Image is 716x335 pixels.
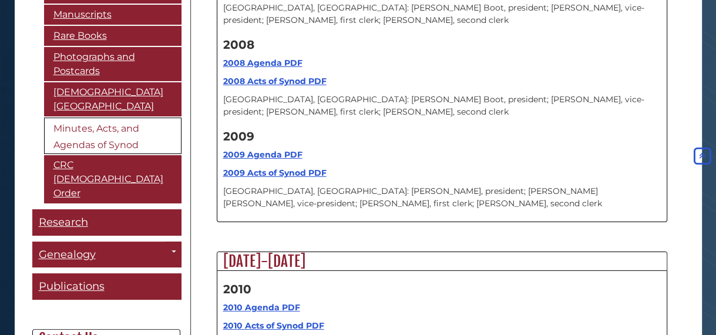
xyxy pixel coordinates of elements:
[223,129,254,143] strong: 2009
[44,47,181,81] a: Photographs and Postcards
[44,82,181,116] a: [DEMOGRAPHIC_DATA][GEOGRAPHIC_DATA]
[691,150,713,161] a: Back to Top
[44,155,181,203] a: CRC [DEMOGRAPHIC_DATA] Order
[44,5,181,25] a: Manuscripts
[223,76,327,86] a: 2008 Acts of Synod PDF
[44,118,181,154] a: Minutes, Acts, and Agendas of Synod
[39,248,96,261] span: Genealogy
[32,273,181,300] a: Publications
[223,38,254,52] strong: 2008
[223,320,324,331] a: 2010 Acts of Synod PDF
[39,216,88,229] span: Research
[223,93,661,118] p: [GEOGRAPHIC_DATA], [GEOGRAPHIC_DATA]: [PERSON_NAME] Boot, president; [PERSON_NAME], vice-presiden...
[32,242,181,268] a: Genealogy
[217,252,667,271] h2: [DATE]-[DATE]
[223,185,661,210] p: [GEOGRAPHIC_DATA], [GEOGRAPHIC_DATA]: [PERSON_NAME], president; [PERSON_NAME] [PERSON_NAME], vice...
[39,280,105,293] span: Publications
[44,26,181,46] a: Rare Books
[32,209,181,236] a: Research
[223,302,300,313] a: 2010 Agenda PDF
[223,2,661,26] p: [GEOGRAPHIC_DATA], [GEOGRAPHIC_DATA]: [PERSON_NAME] Boot, president; [PERSON_NAME], vice-presiden...
[223,282,251,296] strong: 2010
[223,149,302,160] a: 2009 Agenda PDF
[223,168,327,178] a: 2009 Acts of Synod PDF
[223,58,302,68] a: 2008 Agenda PDF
